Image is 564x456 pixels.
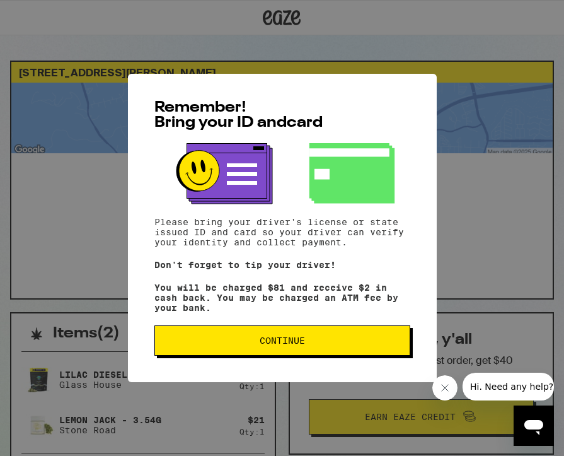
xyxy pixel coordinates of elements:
p: You will be charged $81 and receive $2 in cash back. You may be charged an ATM fee by your bank. [154,283,410,313]
span: Remember! Bring your ID and card [154,100,323,131]
p: Please bring your driver's license or state issued ID and card so your driver can verify your ide... [154,217,410,247]
button: Continue [154,325,410,356]
iframe: Close message [432,375,458,400]
iframe: Button to launch messaging window [514,406,554,446]
p: Don't forget to tip your driver! [154,260,410,270]
span: Continue [260,336,305,345]
iframe: Message from company [463,373,554,400]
